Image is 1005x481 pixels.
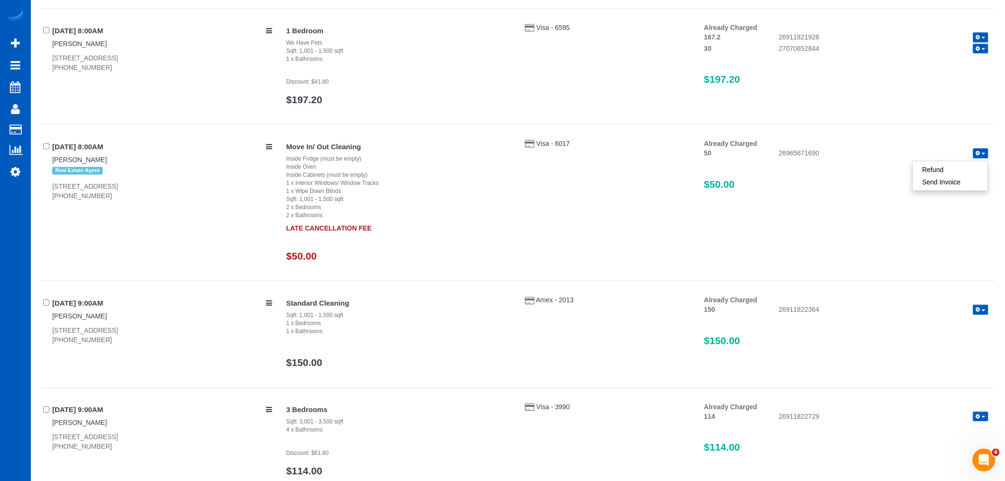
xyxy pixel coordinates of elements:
[704,140,758,147] strong: Already Charged
[286,465,322,476] a: $114.00
[772,44,996,55] div: 27070652844
[536,296,574,304] a: Amex - 2013
[704,296,758,304] strong: Already Charged
[52,53,272,72] div: [STREET_ADDRESS] [PHONE_NUMBER]
[704,413,715,420] strong: 114
[52,143,272,151] h4: [DATE] 8:00AM
[52,299,272,308] h4: [DATE] 9:00AM
[704,335,740,346] span: $150.00
[52,419,107,426] a: [PERSON_NAME]
[286,94,322,105] a: $197.20
[52,164,272,177] div: Tags
[52,167,103,174] span: Real Estate Agent
[286,327,511,336] div: 1 x Bathrooms
[992,449,1000,456] span: 4
[286,418,511,426] div: Sqft: 3,001 - 3,500 sqft
[536,403,570,411] a: Visa - 3990
[286,155,511,163] div: Inside Fridge (must be empty)
[536,24,570,31] a: Visa - 6595
[772,412,996,423] div: 26911822729
[286,195,511,203] div: Sqft: 1,001 - 1,500 sqft
[286,406,511,414] h4: 3 Bedrooms
[286,39,511,47] div: We Have Pets
[286,311,511,319] div: Sqft: 1,001 - 1,500 sqft
[704,33,721,41] strong: 167.2
[52,312,107,320] a: [PERSON_NAME]
[286,27,511,35] h4: 1 Bedroom
[704,74,740,85] span: $197.20
[52,432,272,451] div: [STREET_ADDRESS] [PHONE_NUMBER]
[286,212,511,220] div: 2 x Bathrooms
[704,442,740,452] span: $114.00
[286,171,511,179] div: Inside Cabinets (must be empty)
[536,140,570,147] a: Visa - 6017
[286,299,511,308] h4: Standard Cleaning
[286,78,329,85] small: Discount: $41.80
[52,182,272,201] div: [STREET_ADDRESS] [PHONE_NUMBER]
[704,179,735,190] span: $50.00
[704,45,712,52] strong: 30
[286,163,511,171] div: Inside Oven
[286,47,511,55] div: Sqft: 1,001 - 1,500 sqft
[704,306,715,313] strong: 150
[6,10,25,23] img: Automaid Logo
[704,24,758,31] strong: Already Charged
[913,164,988,176] a: Refund
[286,187,511,195] div: 1 x Wipe Down Blinds
[52,326,272,345] div: [STREET_ADDRESS] [PHONE_NUMBER]
[286,220,372,232] strong: LATE CANCELLATION FEE
[286,250,317,261] a: $50.00
[286,450,329,456] small: Discount: $61.80
[286,426,511,434] div: 4 x Bathrooms
[772,32,996,44] div: 26911821926
[52,156,107,164] a: [PERSON_NAME]
[52,40,107,48] a: [PERSON_NAME]
[52,406,272,414] h4: [DATE] 9:00AM
[52,27,272,35] h4: [DATE] 8:00AM
[286,319,511,327] div: 1 x Bedrooms
[704,149,712,157] strong: 50
[704,403,758,411] strong: Already Charged
[286,203,511,212] div: 2 x Bedrooms
[913,176,988,188] a: Send Invoice
[973,449,996,471] iframe: Intercom live chat
[772,148,996,160] div: 26965671690
[286,143,511,151] h4: Move In/ Out Cleaning
[286,357,322,368] a: $150.00
[286,179,511,187] div: 1 x Interior Windows/ Window Tracks
[286,55,511,63] div: 1 x Bathrooms
[772,305,996,316] div: 26911822364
